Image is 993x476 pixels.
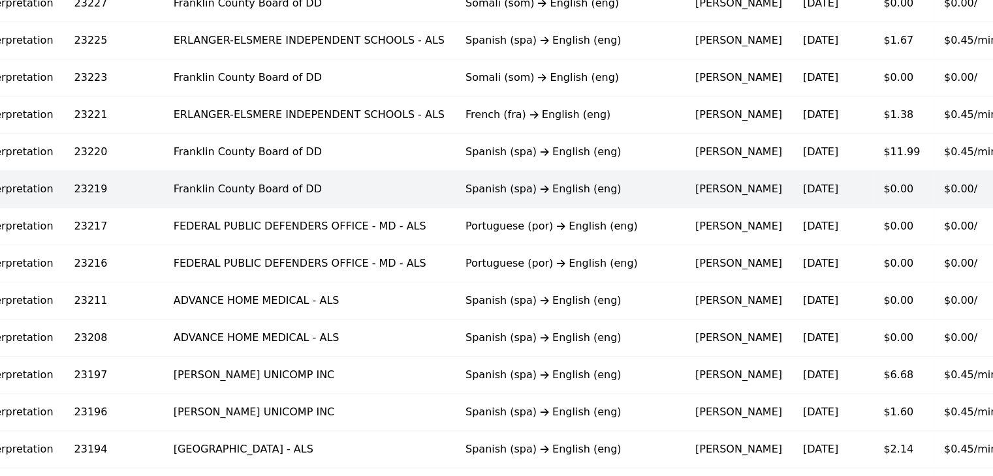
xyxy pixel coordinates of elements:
[873,357,934,394] td: $6.68
[64,22,163,59] td: 23225
[465,256,674,271] div: Portuguese (por) English (eng)
[685,320,793,357] td: [PERSON_NAME]
[465,181,674,197] div: Spanish (spa) English (eng)
[803,257,838,269] time: [DATE]
[873,431,934,468] td: $2.14
[803,34,838,46] time: [DATE]
[163,22,455,59] td: ERLANGER-ELSMERE INDEPENDENT SCHOOLS - ALS
[64,245,163,282] td: 23216
[465,404,674,420] div: Spanish (spa) English (eng)
[803,406,838,418] time: [DATE]
[873,282,934,320] td: $0.00
[944,294,977,306] span: $0.00/
[803,183,838,195] time: [DATE]
[163,97,455,134] td: ERLANGER-ELSMERE INDEPENDENT SCHOOLS - ALS
[163,431,455,468] td: [GEOGRAPHIC_DATA] - ALS
[803,71,838,83] time: [DATE]
[685,394,793,431] td: [PERSON_NAME]
[873,97,934,134] td: $1.38
[465,367,674,383] div: Spanish (spa) English (eng)
[163,171,455,208] td: Franklin County Board of DD
[64,97,163,134] td: 23221
[944,71,977,83] span: $0.00/
[465,33,674,48] div: Spanish (spa) English (eng)
[873,171,934,208] td: $0.00
[685,208,793,245] td: [PERSON_NAME]
[873,208,934,245] td: $0.00
[873,59,934,97] td: $0.00
[64,394,163,431] td: 23196
[465,441,674,457] div: Spanish (spa) English (eng)
[64,134,163,171] td: 23220
[465,107,674,123] div: French (fra) English (eng)
[465,70,674,85] div: Somali (som) English (eng)
[803,443,838,455] time: [DATE]
[803,294,838,306] time: [DATE]
[64,59,163,97] td: 23223
[64,208,163,245] td: 23217
[163,320,455,357] td: ADVANCE HOME MEDICAL - ALS
[803,331,838,344] time: [DATE]
[163,394,455,431] td: [PERSON_NAME] UNICOMP INC
[163,245,455,282] td: FEDERAL PUBLIC DEFENDERS OFFICE - MD - ALS
[873,134,934,171] td: $11.99
[163,208,455,245] td: FEDERAL PUBLIC DEFENDERS OFFICE - MD - ALS
[803,368,838,381] time: [DATE]
[465,293,674,308] div: Spanish (spa) English (eng)
[803,108,838,121] time: [DATE]
[803,220,838,232] time: [DATE]
[685,171,793,208] td: [PERSON_NAME]
[685,134,793,171] td: [PERSON_NAME]
[64,431,163,468] td: 23194
[803,145,838,158] time: [DATE]
[685,357,793,394] td: [PERSON_NAME]
[163,357,455,394] td: [PERSON_NAME] UNICOMP INC
[163,282,455,320] td: ADVANCE HOME MEDICAL - ALS
[944,220,977,232] span: $0.00/
[64,282,163,320] td: 23211
[873,22,934,59] td: $1.67
[873,320,934,357] td: $0.00
[685,245,793,282] td: [PERSON_NAME]
[163,134,455,171] td: Franklin County Board of DD
[465,218,674,234] div: Portuguese (por) English (eng)
[64,320,163,357] td: 23208
[465,330,674,346] div: Spanish (spa) English (eng)
[685,97,793,134] td: [PERSON_NAME]
[685,431,793,468] td: [PERSON_NAME]
[873,394,934,431] td: $1.60
[685,282,793,320] td: [PERSON_NAME]
[685,59,793,97] td: [PERSON_NAME]
[64,357,163,394] td: 23197
[163,59,455,97] td: Franklin County Board of DD
[64,171,163,208] td: 23219
[873,245,934,282] td: $0.00
[685,22,793,59] td: [PERSON_NAME]
[944,183,977,195] span: $0.00/
[944,331,977,344] span: $0.00/
[944,257,977,269] span: $0.00/
[465,144,674,160] div: Spanish (spa) English (eng)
